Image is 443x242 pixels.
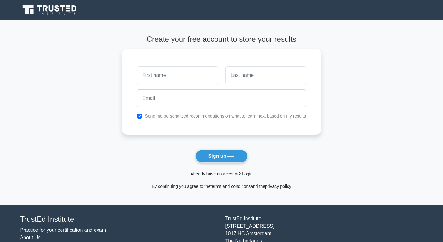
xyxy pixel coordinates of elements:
[20,235,41,240] a: About Us
[225,66,306,84] input: Last name
[145,114,306,119] label: Send me personalized recommendations on what to learn next based on my results
[118,183,325,190] div: By continuing you agree to the and the
[210,184,251,189] a: terms and conditions
[20,215,218,224] h4: TrustEd Institute
[137,89,306,107] input: Email
[20,227,106,233] a: Practice for your certification and exam
[122,35,321,44] h4: Create your free account to store your results
[265,184,291,189] a: privacy policy
[196,150,248,163] button: Sign up
[190,171,252,176] a: Already have an account? Login
[137,66,218,84] input: First name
